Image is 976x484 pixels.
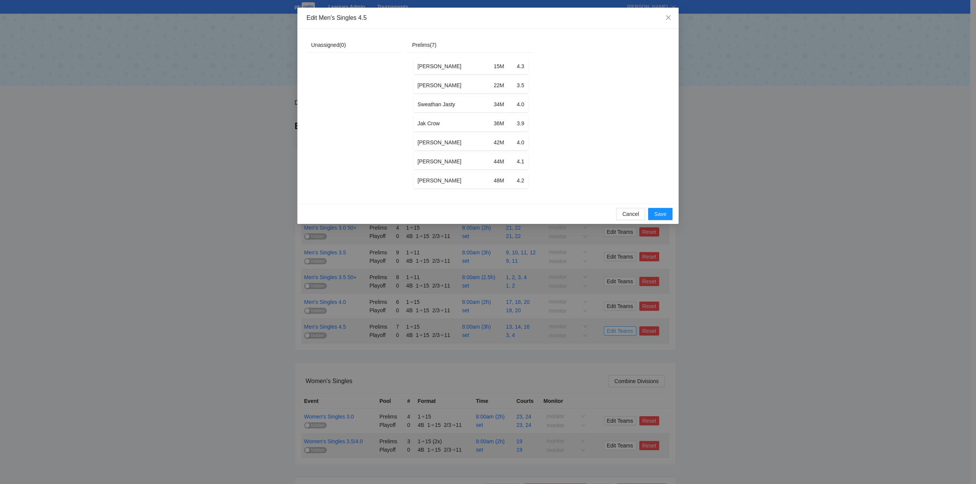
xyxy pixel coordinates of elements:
td: 36M [493,118,511,128]
td: 48M [493,176,511,185]
td: [PERSON_NAME] [417,61,493,71]
span: Save [654,210,666,218]
button: Cancel [616,208,645,220]
td: [PERSON_NAME] [417,157,493,166]
td: [PERSON_NAME] [417,80,493,90]
td: 3.9 [511,118,525,128]
td: 4.0 [511,99,525,109]
button: Close [658,8,679,28]
div: Unassigned ( 0 ) [311,41,346,49]
span: Cancel [622,210,639,218]
td: 34M [493,99,511,109]
td: 15M [493,61,511,71]
td: Sweathan Jasty [417,99,493,109]
td: 4.3 [511,61,525,71]
td: 4.0 [511,137,525,147]
td: 22M [493,80,511,90]
button: Save [648,208,673,220]
td: 42M [493,137,511,147]
td: [PERSON_NAME] [417,176,493,185]
td: Jak Crow [417,118,493,128]
td: 44M [493,157,511,166]
td: 3.5 [511,80,525,90]
td: 4.1 [511,157,525,166]
div: Edit Men's Singles 4.5 [307,14,669,22]
span: close [665,14,671,21]
td: 4.2 [511,176,525,185]
td: [PERSON_NAME] [417,137,493,147]
div: Prelims ( 7 ) [412,41,437,49]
